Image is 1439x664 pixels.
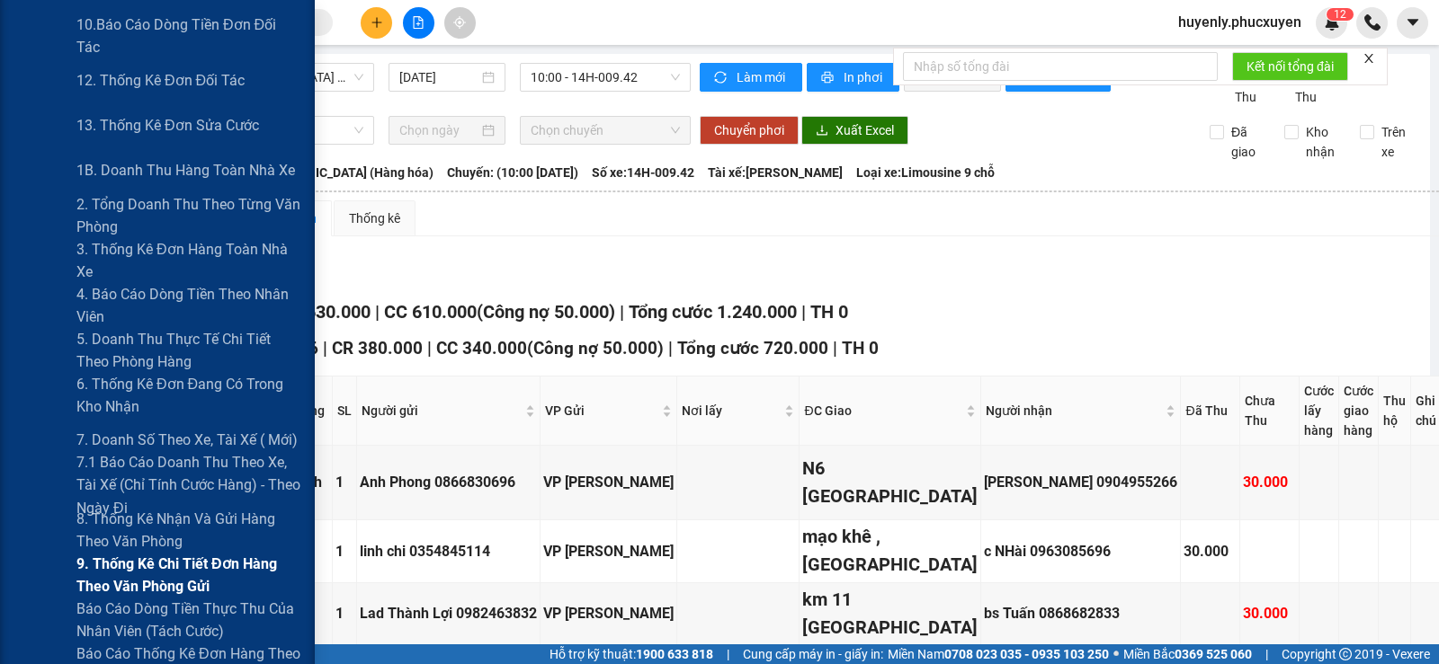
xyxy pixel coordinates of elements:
[76,159,295,181] span: 1B. Doanh thu hàng toàn nhà xe
[1224,122,1271,162] span: Đã giao
[636,647,713,661] strong: 1900 633 818
[332,338,423,359] span: CR 380.000
[609,301,615,323] span: )
[727,644,729,664] span: |
[944,647,1109,661] strong: 0708 023 035 - 0935 103 250
[375,301,380,323] span: |
[444,7,476,39] button: aim
[1364,14,1381,31] img: phone-icon
[984,540,1177,562] div: c NHài 0963085696
[335,471,353,493] div: 1
[1123,644,1252,664] span: Miền Bắc
[1164,11,1316,33] span: huyenly.phucxuyen
[592,163,694,182] span: Số xe: 14H-009.42
[1324,14,1340,31] img: icon-new-feature
[403,7,434,39] button: file-add
[37,52,233,116] span: Gửi hàng [GEOGRAPHIC_DATA]: Hotline:
[714,71,729,85] span: sync
[360,471,537,493] div: Anh Phong 0866830696
[527,338,533,359] span: (
[1327,8,1354,21] sup: 12
[361,7,392,39] button: plus
[477,301,483,323] span: (
[802,523,978,580] div: mạo khê , [GEOGRAPHIC_DATA]
[76,13,301,58] span: 10.Báo cáo dòng tiền đơn đối tác
[76,238,301,283] span: 3. Thống kê đơn hàng toàn nhà xe
[1181,376,1240,446] th: Đã Thu
[76,508,301,553] span: 8. Thống kê nhận và gửi hàng theo văn phòng
[545,401,658,421] span: VP Gửi
[1243,471,1296,493] div: 30.000
[804,401,962,421] span: ĐC Giao
[888,644,1109,664] span: Miền Nam
[541,446,677,519] td: VP Minh Khai
[37,68,221,100] strong: 024 3236 3236 -
[412,16,425,29] span: file-add
[1405,14,1421,31] span: caret-down
[362,401,522,421] span: Người gửi
[543,602,674,624] div: VP [PERSON_NAME]
[620,301,624,323] span: |
[816,124,828,138] span: download
[399,120,479,140] input: Chọn ngày
[807,63,899,92] button: printerIn phơi
[278,301,371,323] span: CR 630.000
[335,540,353,562] div: 1
[543,471,674,493] div: VP [PERSON_NAME]
[844,67,885,87] span: In phơi
[1397,7,1428,39] button: caret-down
[821,71,836,85] span: printer
[1240,376,1300,446] th: Chưa Thu
[856,163,995,182] span: Loại xe: Limousine 9 chỗ
[984,602,1177,624] div: bs Tuấn 0868682833
[802,455,978,511] div: N6 [GEOGRAPHIC_DATA]
[333,376,357,446] th: SL
[1363,52,1375,65] span: close
[550,644,713,664] span: Hỗ trợ kỹ thuật:
[447,163,578,182] span: Chuyến: (10:00 [DATE])
[76,69,245,92] span: 12. Thống kê đơn đối tác
[384,301,477,323] span: CC 610.000
[743,644,883,664] span: Cung cấp máy in - giấy in:
[541,520,677,583] td: VP Dương Đình Nghệ
[1340,8,1346,21] span: 2
[533,338,657,359] span: Công nợ 50.000
[801,301,806,323] span: |
[1265,644,1268,664] span: |
[531,117,679,144] span: Chọn chuyến
[668,338,673,359] span: |
[76,328,301,373] span: 5. Doanh thu thực tế chi tiết theo phòng hàng
[76,114,259,137] span: 13. Thống kê đơn sửa cước
[657,338,664,359] span: )
[833,338,837,359] span: |
[453,16,466,29] span: aim
[1243,602,1296,624] div: 30.000
[1184,540,1237,562] div: 30.000
[76,373,301,418] span: 6. Thống kê đơn đang có trong kho nhận
[1379,376,1411,446] th: Thu hộ
[1247,57,1334,76] span: Kết nối tổng đài
[427,338,432,359] span: |
[360,602,537,624] div: Lad Thành Lợi 0982463832
[76,429,298,451] span: 7. Doanh số theo xe, tài xế ( mới)
[531,64,679,91] span: 10:00 - 14H-009.42
[801,116,908,145] button: downloadXuất Excel
[1334,8,1340,21] span: 1
[335,602,353,624] div: 1
[1113,651,1119,658] span: ⚪️
[92,84,234,116] strong: 0888 827 827 - 0848 827 827
[1374,122,1421,162] span: Trên xe
[483,301,609,323] span: Công nợ 50.000
[737,67,788,87] span: Làm mới
[399,67,479,87] input: 11/08/2025
[984,471,1177,493] div: [PERSON_NAME] 0904955266
[986,401,1162,421] span: Người nhận
[1175,647,1252,661] strong: 0369 525 060
[76,193,301,238] span: 2. Tổng doanh thu theo từng văn phòng
[349,208,400,228] div: Thống kê
[371,16,383,29] span: plus
[76,451,301,518] span: 7.1 Báo cáo doanh thu theo xe, tài xế (Chỉ tính cước hàng) - Theo ngày đi
[700,116,799,145] button: Chuyển phơi
[842,338,879,359] span: TH 0
[629,301,797,323] span: Tổng cước 1.240.000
